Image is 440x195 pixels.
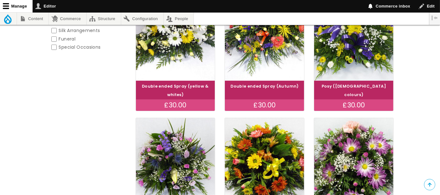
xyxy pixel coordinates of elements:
[136,100,215,111] div: £30.00
[49,13,86,25] a: Commerce
[59,44,101,50] span: Special Occasions
[142,84,209,97] a: Double ended Spray (yellow & whites)
[225,100,304,111] div: £30.00
[314,100,393,111] div: £30.00
[59,36,75,42] span: Funeral
[322,84,386,97] a: Posy ([DEMOGRAPHIC_DATA] colours)
[164,13,194,25] a: People
[17,13,49,25] a: Content
[87,13,121,25] a: Structure
[429,13,440,23] button: Vertical orientation
[59,27,100,34] span: Silk Arrangements
[230,84,298,89] a: Double ended Spray (Autumn)
[121,13,163,25] a: Configuration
